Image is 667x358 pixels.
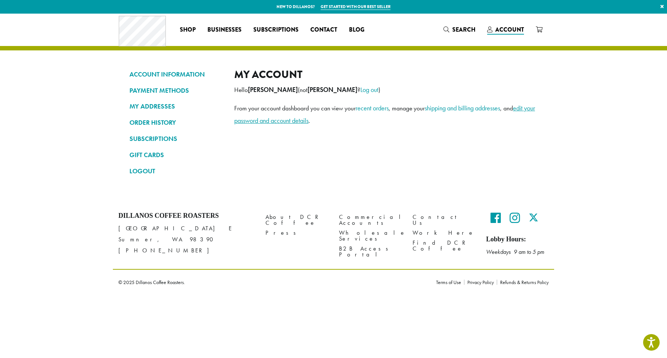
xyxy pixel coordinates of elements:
a: B2B Access Portal [339,244,402,260]
a: LOGOUT [129,165,223,177]
a: PAYMENT METHODS [129,84,223,97]
a: Contact Us [413,212,475,228]
nav: Account pages [129,68,223,183]
h4: Dillanos Coffee Roasters [118,212,254,220]
span: Subscriptions [253,25,299,35]
a: Press [265,228,328,238]
a: Search [438,24,481,36]
span: Contact [310,25,337,35]
strong: [PERSON_NAME] [248,86,298,94]
a: Privacy Policy [464,280,497,285]
a: About DCR Coffee [265,212,328,228]
strong: [PERSON_NAME] [307,86,357,94]
a: Refunds & Returns Policy [497,280,549,285]
p: © 2025 Dillanos Coffee Roasters. [118,280,425,285]
a: recent orders [356,104,389,112]
a: ORDER HISTORY [129,116,223,129]
a: SUBSCRIPTIONS [129,132,223,145]
span: Search [452,25,475,34]
a: Log out [360,85,378,94]
p: [GEOGRAPHIC_DATA] E Sumner, WA 98390 [PHONE_NUMBER] [118,223,254,256]
a: ACCOUNT INFORMATION [129,68,223,81]
span: Businesses [207,25,242,35]
span: Shop [180,25,196,35]
a: MY ADDRESSES [129,100,223,113]
a: Commercial Accounts [339,212,402,228]
em: Weekdays 9 am to 5 pm [486,248,544,256]
a: Terms of Use [436,280,464,285]
p: Hello (not ? ) [234,84,538,96]
span: Account [495,25,524,34]
a: Work Here [413,228,475,238]
h5: Lobby Hours: [486,235,549,244]
a: GIFT CARDS [129,149,223,161]
span: Blog [349,25,364,35]
a: Find DCR Coffee [413,238,475,254]
a: shipping and billing addresses [425,104,500,112]
a: Get started with our best seller [321,4,390,10]
a: Shop [174,24,201,36]
h2: My account [234,68,538,81]
p: From your account dashboard you can view your , manage your , and . [234,102,538,127]
a: Wholesale Services [339,228,402,244]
